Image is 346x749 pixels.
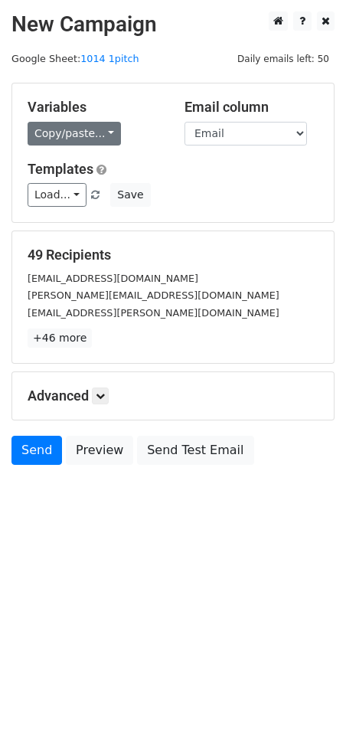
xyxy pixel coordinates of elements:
[28,289,279,301] small: [PERSON_NAME][EMAIL_ADDRESS][DOMAIN_NAME]
[269,675,346,749] iframe: Chat Widget
[11,11,335,38] h2: New Campaign
[232,51,335,67] span: Daily emails left: 50
[28,388,318,404] h5: Advanced
[66,436,133,465] a: Preview
[28,183,86,207] a: Load...
[80,53,139,64] a: 1014 1pitch
[28,329,92,348] a: +46 more
[269,675,346,749] div: 聊天小组件
[28,307,279,319] small: [EMAIL_ADDRESS][PERSON_NAME][DOMAIN_NAME]
[28,99,162,116] h5: Variables
[184,99,318,116] h5: Email column
[11,436,62,465] a: Send
[28,122,121,146] a: Copy/paste...
[137,436,253,465] a: Send Test Email
[232,53,335,64] a: Daily emails left: 50
[28,247,318,263] h5: 49 Recipients
[11,53,139,64] small: Google Sheet:
[110,183,150,207] button: Save
[28,273,198,284] small: [EMAIL_ADDRESS][DOMAIN_NAME]
[28,161,93,177] a: Templates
